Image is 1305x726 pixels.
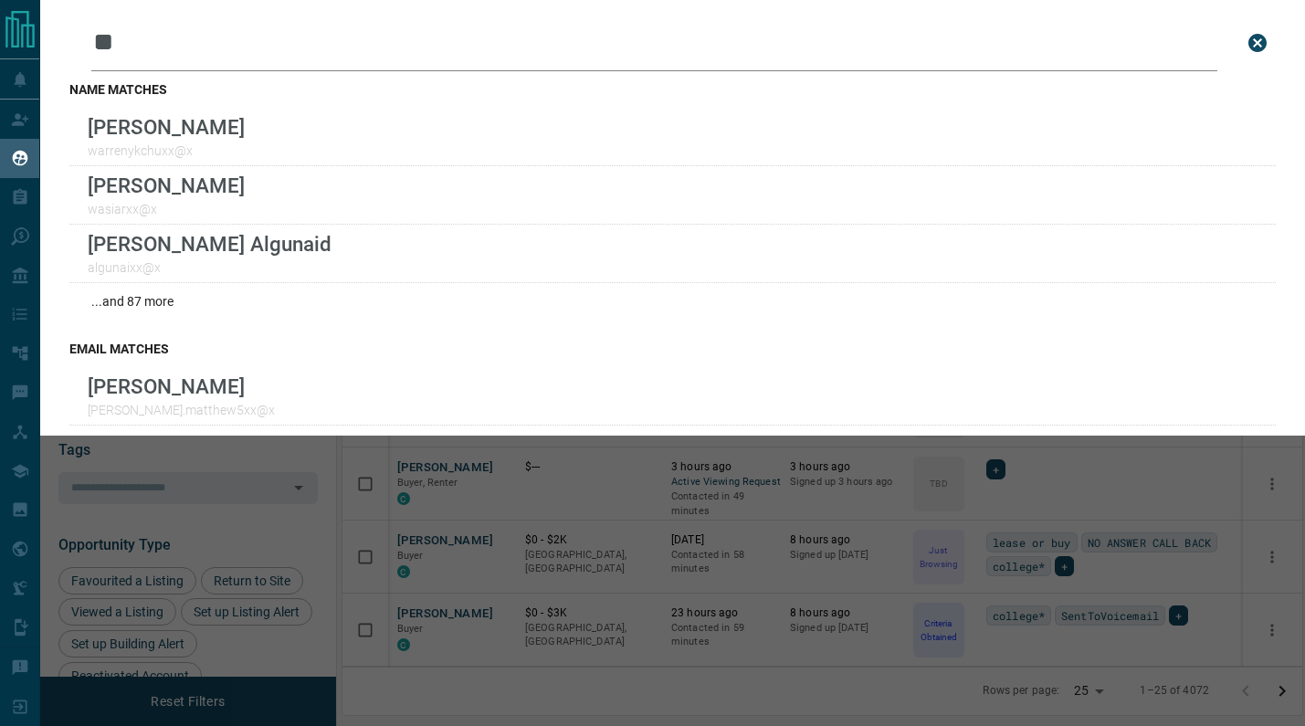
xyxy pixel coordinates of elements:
p: [PERSON_NAME].matthew5xx@x [88,403,275,417]
p: wasiarxx@x [88,202,245,216]
p: [PERSON_NAME] [88,115,245,139]
div: ...and 87 more [69,283,1276,320]
p: warrenykchuxx@x [88,143,245,158]
p: [PERSON_NAME] [88,174,245,197]
button: close search bar [1239,25,1276,61]
h3: email matches [69,342,1276,356]
p: [PERSON_NAME] [88,433,245,457]
p: [PERSON_NAME] Algunaid [88,232,332,256]
p: [PERSON_NAME] [88,374,275,398]
h3: name matches [69,82,1276,97]
p: algunaixx@x [88,260,332,275]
